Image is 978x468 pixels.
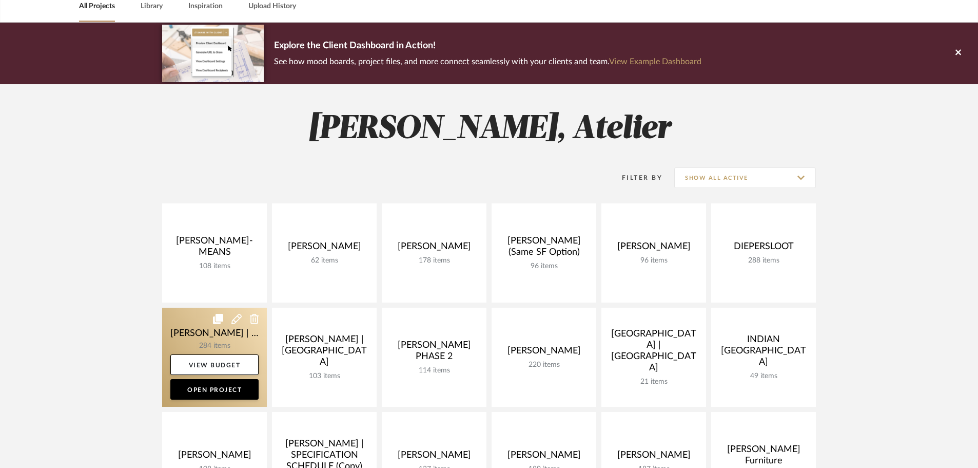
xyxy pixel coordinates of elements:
[719,334,808,372] div: INDIAN [GEOGRAPHIC_DATA]
[390,340,478,366] div: [PERSON_NAME] PHASE 2
[610,256,698,265] div: 96 items
[274,38,701,54] p: Explore the Client Dashboard in Action!
[500,235,588,262] div: [PERSON_NAME] (Same SF Option)
[170,450,259,465] div: [PERSON_NAME]
[162,25,264,82] img: d5d033c5-7b12-40c2-a960-1ecee1989c38.png
[500,345,588,361] div: [PERSON_NAME]
[170,262,259,271] div: 108 items
[390,256,478,265] div: 178 items
[120,110,858,148] h2: [PERSON_NAME], Atelier
[500,450,588,465] div: [PERSON_NAME]
[610,328,698,378] div: [GEOGRAPHIC_DATA] | [GEOGRAPHIC_DATA]
[610,241,698,256] div: [PERSON_NAME]
[170,379,259,400] a: Open Project
[170,235,259,262] div: [PERSON_NAME]-MEANS
[500,361,588,369] div: 220 items
[719,256,808,265] div: 288 items
[719,372,808,381] div: 49 items
[609,58,701,66] a: View Example Dashboard
[610,378,698,386] div: 21 items
[609,173,662,183] div: Filter By
[274,54,701,69] p: See how mood boards, project files, and more connect seamlessly with your clients and team.
[719,241,808,256] div: DIEPERSLOOT
[610,450,698,465] div: [PERSON_NAME]
[280,241,368,256] div: [PERSON_NAME]
[280,372,368,381] div: 103 items
[280,256,368,265] div: 62 items
[390,450,478,465] div: [PERSON_NAME]
[390,241,478,256] div: [PERSON_NAME]
[500,262,588,271] div: 96 items
[170,354,259,375] a: View Budget
[390,366,478,375] div: 114 items
[280,334,368,372] div: [PERSON_NAME] | [GEOGRAPHIC_DATA]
